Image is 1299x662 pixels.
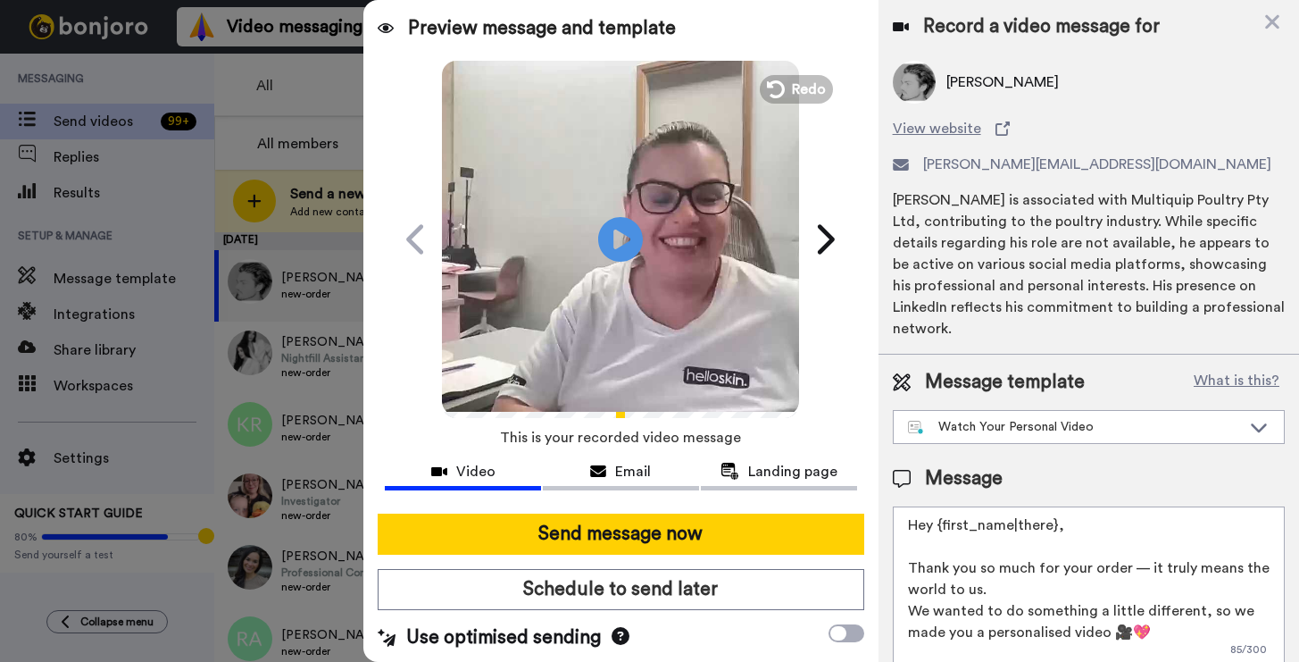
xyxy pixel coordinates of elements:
[456,461,495,482] span: Video
[925,369,1085,396] span: Message template
[378,514,863,555] button: Send message now
[893,118,1285,139] a: View website
[923,154,1271,175] span: [PERSON_NAME][EMAIL_ADDRESS][DOMAIN_NAME]
[908,421,925,435] img: nextgen-template.svg
[500,418,741,457] span: This is your recorded video message
[925,465,1003,492] span: Message
[378,569,863,610] button: Schedule to send later
[406,624,601,651] span: Use optimised sending
[908,418,1241,436] div: Watch Your Personal Video
[615,461,651,482] span: Email
[1188,369,1285,396] button: What is this?
[748,461,837,482] span: Landing page
[893,189,1285,339] div: [PERSON_NAME] is associated with Multiquip Poultry Pty Ltd, contributing to the poultry industry....
[893,118,981,139] span: View website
